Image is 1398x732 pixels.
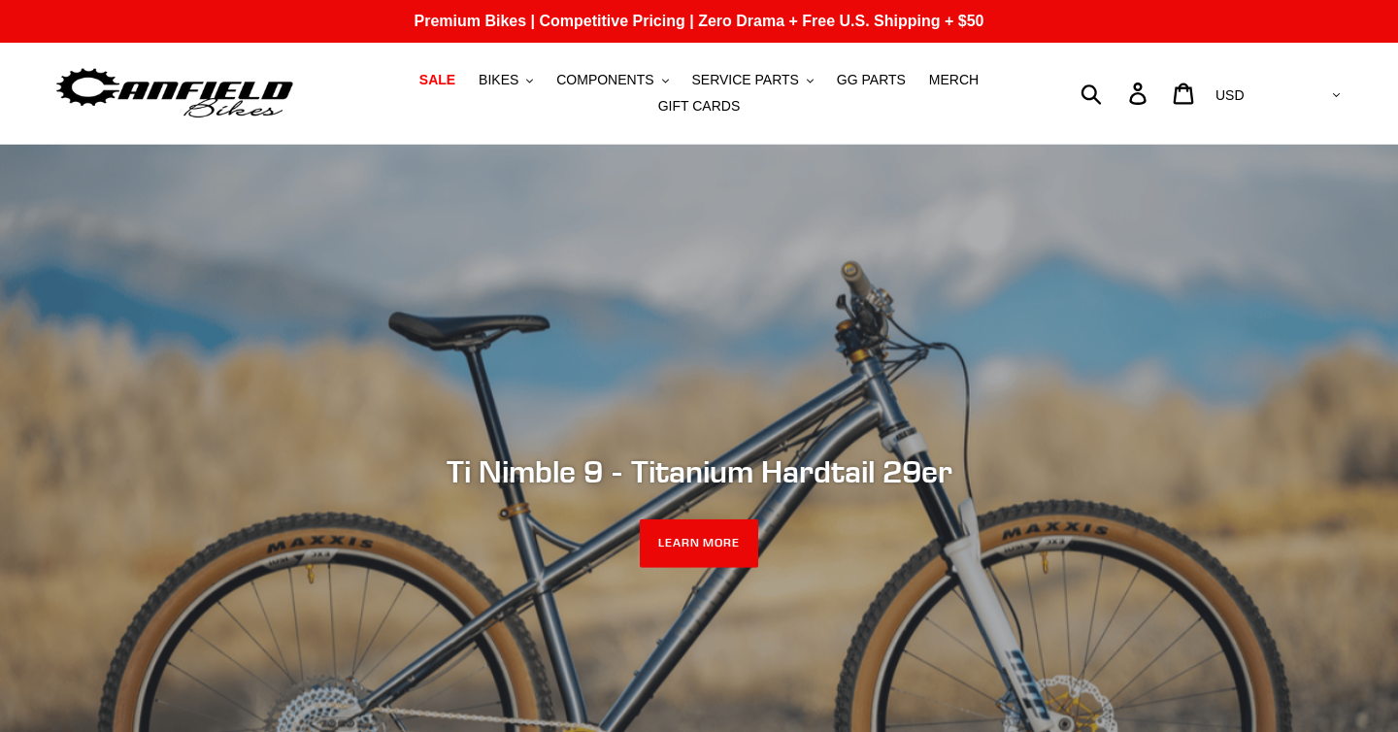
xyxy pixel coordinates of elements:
[410,67,465,93] a: SALE
[170,453,1228,490] h2: Ti Nimble 9 - Titanium Hardtail 29er
[682,67,822,93] button: SERVICE PARTS
[649,93,750,119] a: GIFT CARDS
[827,67,915,93] a: GG PARTS
[1091,72,1141,115] input: Search
[919,67,988,93] a: MERCH
[419,72,455,88] span: SALE
[479,72,518,88] span: BIKES
[547,67,678,93] button: COMPONENTS
[929,72,979,88] span: MERCH
[691,72,798,88] span: SERVICE PARTS
[53,63,296,124] img: Canfield Bikes
[640,519,759,568] a: LEARN MORE
[658,98,741,115] span: GIFT CARDS
[469,67,543,93] button: BIKES
[556,72,653,88] span: COMPONENTS
[837,72,906,88] span: GG PARTS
